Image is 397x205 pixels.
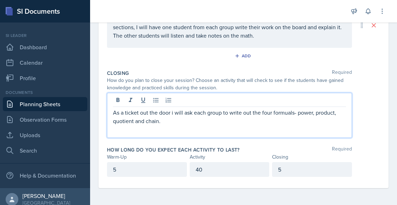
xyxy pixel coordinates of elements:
a: Observation Forms [3,113,87,127]
a: Uploads [3,128,87,142]
a: Search [3,143,87,158]
div: Si leader [3,32,87,39]
div: Closing [272,153,352,161]
label: Closing [107,70,129,77]
div: How do you plan to close your session? Choose an activity that will check to see if the students ... [107,77,352,91]
div: Warm-Up [107,153,187,161]
p: 40 [196,165,264,174]
label: How long do you expect each activity to last? [107,146,240,153]
div: [PERSON_NAME] [23,192,70,199]
a: Profile [3,71,87,85]
button: Add [232,51,255,61]
p: 5 [278,165,346,174]
p: I will hand out the first page of the power, product, quotient and chain rule practice worksheet.... [113,6,346,40]
a: Dashboard [3,40,87,54]
div: Add [236,53,251,59]
div: To enrich screen reader interactions, please activate Accessibility in Grammarly extension settings [113,108,346,125]
div: Help & Documentation [3,168,87,182]
p: 5 [113,165,181,174]
p: As a ticket out the door i will ask each group to write out the four formuals- power, product, qu... [113,108,346,125]
div: Documents [3,89,87,96]
span: Required [332,70,352,77]
a: Planning Sheets [3,97,87,111]
span: Required [332,146,352,153]
div: Activity [190,153,270,161]
a: Calendar [3,56,87,70]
